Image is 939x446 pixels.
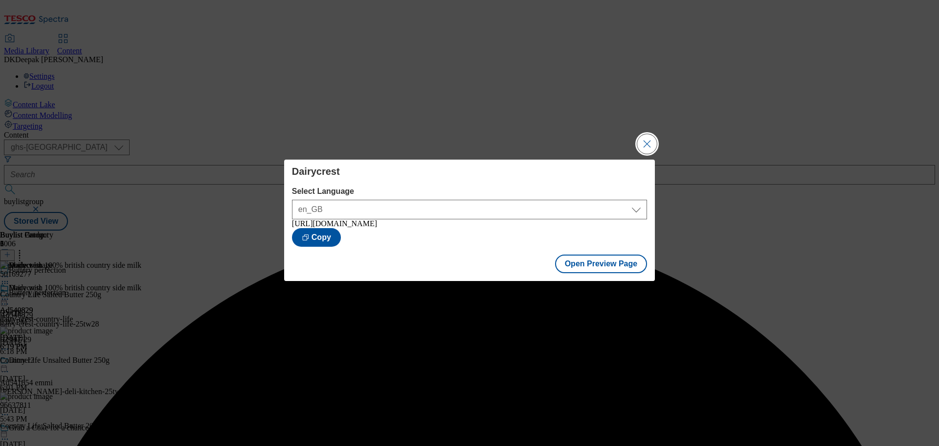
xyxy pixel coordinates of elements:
[292,187,647,196] label: Select Language
[284,160,655,281] div: Modal
[555,255,648,273] button: Open Preview Page
[292,165,647,177] h4: Dairycrest
[292,219,647,228] div: [URL][DOMAIN_NAME]
[292,228,341,247] button: Copy
[637,134,657,154] button: Close Modal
